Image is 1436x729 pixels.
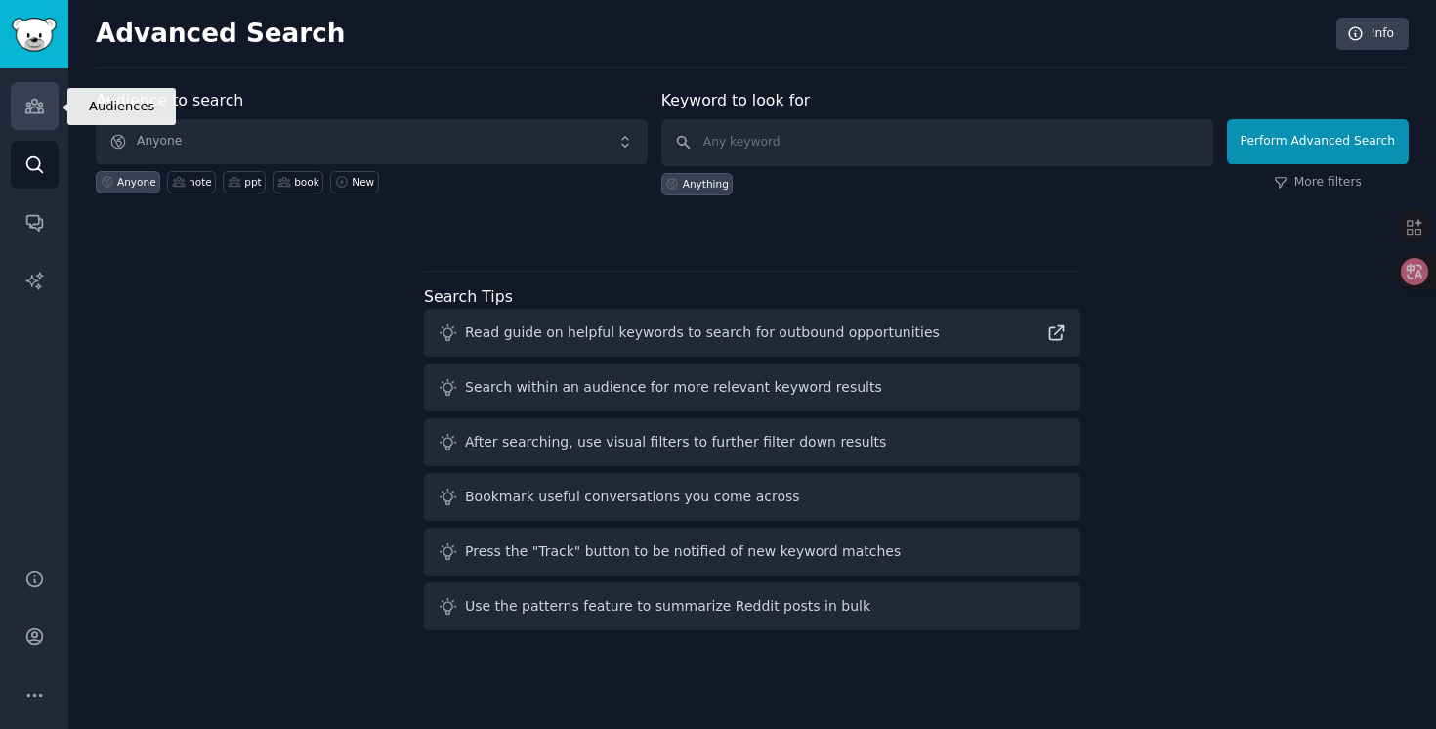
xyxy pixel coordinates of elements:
[330,171,378,193] a: New
[465,487,800,507] div: Bookmark useful conversations you come across
[1227,119,1409,164] button: Perform Advanced Search
[117,175,156,189] div: Anyone
[96,91,243,109] label: Audience to search
[1274,174,1362,192] a: More filters
[12,18,57,52] img: GummySearch logo
[424,287,513,306] label: Search Tips
[189,175,212,189] div: note
[244,175,261,189] div: ppt
[96,119,648,164] button: Anyone
[465,596,870,617] div: Use the patterns feature to summarize Reddit posts in bulk
[465,541,901,562] div: Press the "Track" button to be notified of new keyword matches
[352,175,374,189] div: New
[683,177,729,191] div: Anything
[1336,18,1409,51] a: Info
[661,91,811,109] label: Keyword to look for
[465,322,940,343] div: Read guide on helpful keywords to search for outbound opportunities
[465,377,882,398] div: Search within an audience for more relevant keyword results
[465,432,886,452] div: After searching, use visual filters to further filter down results
[96,19,1326,50] h2: Advanced Search
[294,175,319,189] div: book
[661,119,1213,166] input: Any keyword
